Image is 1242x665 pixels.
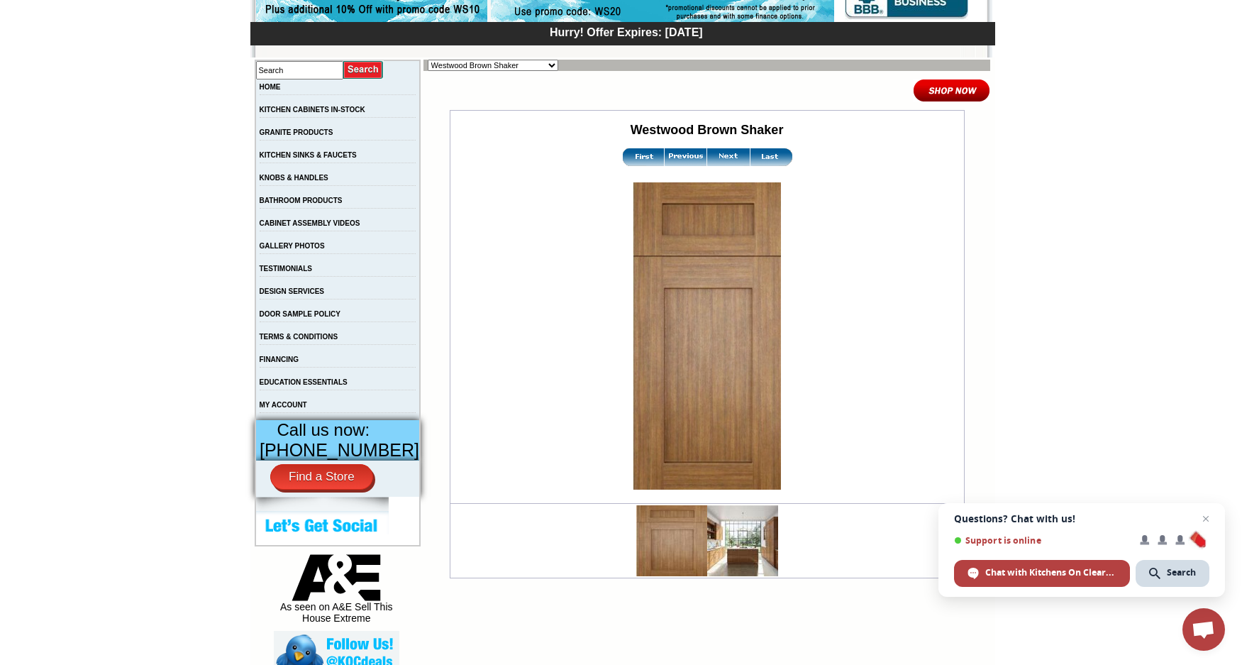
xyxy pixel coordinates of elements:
[260,356,299,363] a: FINANCING
[260,219,360,227] a: CABINET ASSEMBLY VIDEOS
[260,106,365,114] a: KITCHEN CABINETS IN-STOCK
[260,174,328,182] a: KNOBS & HANDLES
[1136,560,1209,587] div: Search
[260,333,338,341] a: TERMS & CONDITIONS
[260,242,325,250] a: GALLERY PHOTOS
[257,24,995,39] div: Hurry! Offer Expires: [DATE]
[452,123,963,138] h2: Westwood Brown Shaker
[260,440,419,460] span: [PHONE_NUMBER]
[954,560,1130,587] div: Chat with Kitchens On Clearance
[1167,566,1196,579] span: Search
[260,401,307,409] a: MY ACCOUNT
[260,83,281,91] a: HOME
[260,310,340,318] a: DOOR SAMPLE POLICY
[954,535,1130,546] span: Support is online
[260,378,348,386] a: EDUCATION ESSENTIALS
[260,287,325,295] a: DESIGN SERVICES
[277,420,370,439] span: Call us now:
[260,197,343,204] a: BATHROOM PRODUCTS
[985,566,1116,579] span: Chat with Kitchens On Clearance
[274,554,399,631] div: As seen on A&E Sell This House Extreme
[260,265,312,273] a: TESTIMONIALS
[270,464,373,490] a: Find a Store
[1197,510,1214,527] span: Close chat
[1182,608,1225,651] div: Open chat
[954,513,1209,524] span: Questions? Chat with us!
[260,151,357,159] a: KITCHEN SINKS & FAUCETS
[260,128,333,136] a: GRANITE PRODUCTS
[343,60,384,79] input: Submit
